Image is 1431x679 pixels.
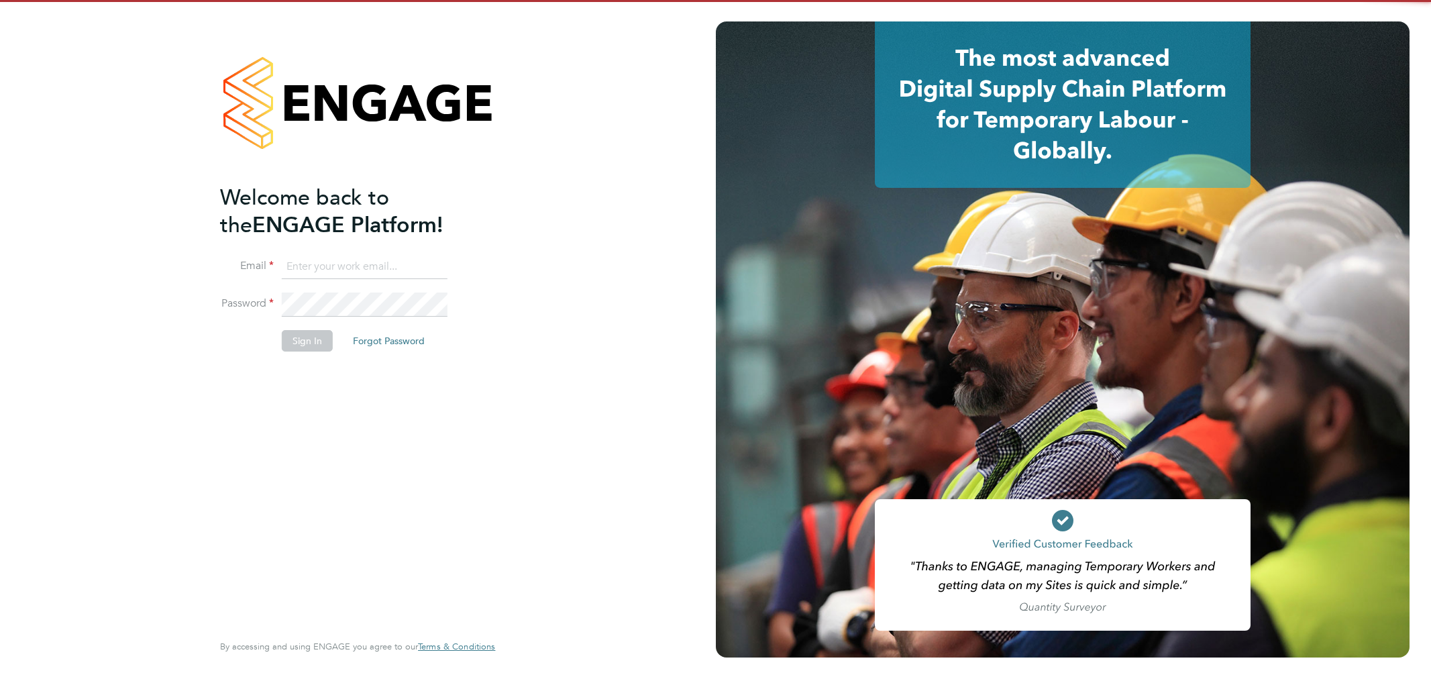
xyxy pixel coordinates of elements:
[418,641,495,652] a: Terms & Conditions
[220,641,495,652] span: By accessing and using ENGAGE you agree to our
[220,184,482,239] h2: ENGAGE Platform!
[282,330,333,352] button: Sign In
[342,330,435,352] button: Forgot Password
[282,255,447,279] input: Enter your work email...
[220,185,389,238] span: Welcome back to the
[220,259,274,273] label: Email
[220,297,274,311] label: Password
